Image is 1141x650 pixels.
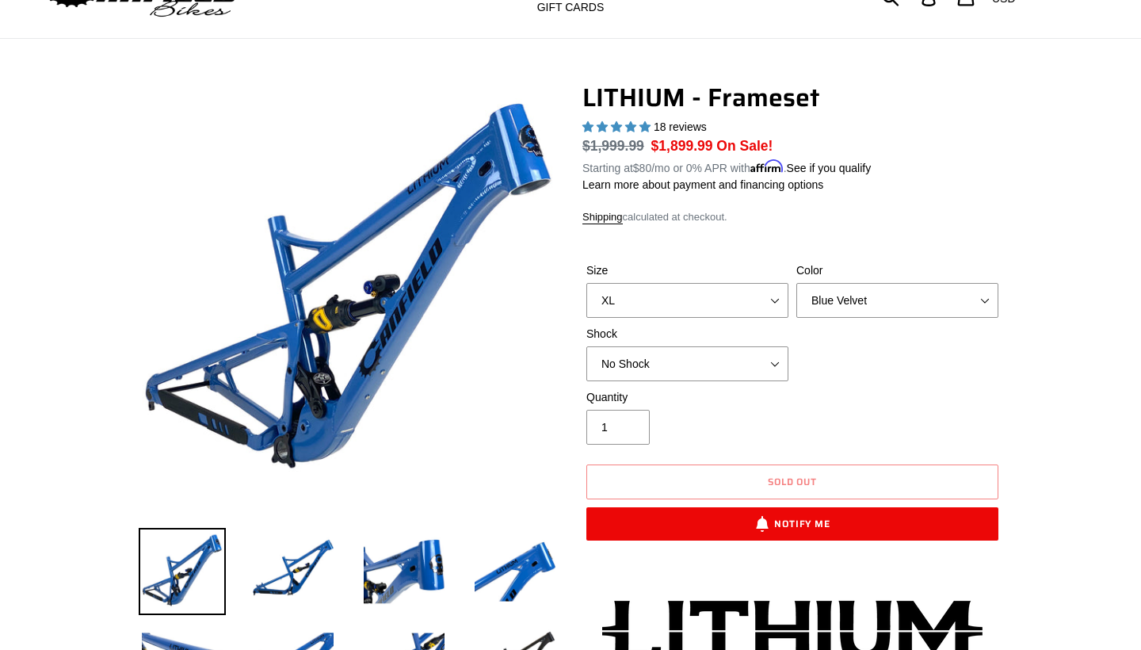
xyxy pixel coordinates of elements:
span: $80 [633,162,651,174]
img: Load image into Gallery viewer, LITHIUM - Frameset [361,528,448,615]
span: GIFT CARDS [537,1,605,14]
span: 18 reviews [654,120,707,133]
h1: LITHIUM - Frameset [582,82,1002,113]
span: On Sale! [716,136,773,156]
button: Sold out [586,465,998,499]
label: Size [586,262,788,279]
span: Affirm [750,159,784,173]
a: See if you qualify - Learn more about Affirm Financing (opens in modal) [787,162,872,174]
a: Shipping [582,211,623,224]
span: 5.00 stars [582,120,654,133]
img: Load image into Gallery viewer, LITHIUM - Frameset [139,528,226,615]
a: Learn more about payment and financing options [582,178,823,191]
label: Shock [586,326,788,342]
label: Color [796,262,998,279]
img: Load image into Gallery viewer, LITHIUM - Frameset [471,528,559,615]
label: Quantity [586,389,788,406]
img: Load image into Gallery viewer, LITHIUM - Frameset [250,528,337,615]
span: $1,899.99 [651,138,713,154]
span: Sold out [768,474,818,489]
p: Starting at /mo or 0% APR with . [582,156,871,177]
button: Notify Me [586,507,998,541]
span: $1,999.99 [582,138,644,154]
div: calculated at checkout. [582,209,1002,225]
